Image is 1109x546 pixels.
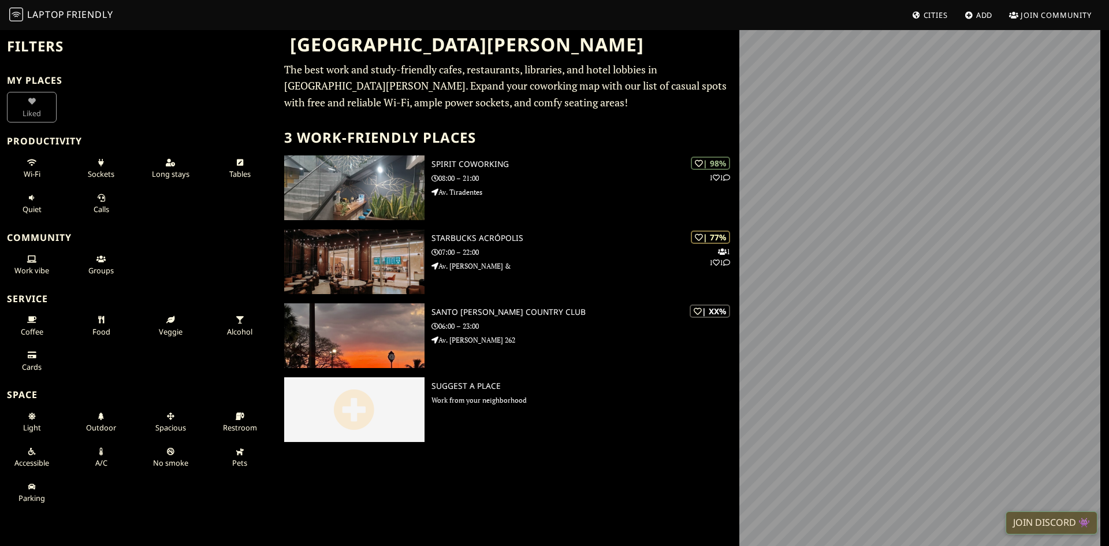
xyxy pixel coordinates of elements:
[146,442,195,473] button: No smoke
[7,232,270,243] h3: Community
[431,261,739,272] p: Av. [PERSON_NAME] &
[76,153,126,184] button: Sockets
[215,153,265,184] button: Tables
[976,10,993,20] span: Add
[7,75,270,86] h3: My Places
[1021,10,1092,20] span: Join Community
[7,153,57,184] button: Wi-Fi
[431,381,739,391] h3: Suggest a Place
[7,188,57,219] button: Quiet
[907,5,952,25] a: Cities
[284,229,425,294] img: Starbucks Acrópolis
[1004,5,1096,25] a: Join Community
[88,169,114,179] span: Power sockets
[92,326,110,337] span: Food
[431,395,739,406] p: Work from your neighborhood
[924,10,948,20] span: Cities
[27,8,65,21] span: Laptop
[86,422,116,433] span: Outdoor area
[7,136,270,147] h3: Productivity
[95,458,107,468] span: Air conditioned
[76,407,126,437] button: Outdoor
[23,204,42,214] span: Quiet
[690,304,730,318] div: | XX%
[277,229,739,294] a: Starbucks Acrópolis | 77% 111 Starbucks Acrópolis 07:00 – 22:00 Av. [PERSON_NAME] &
[691,157,730,170] div: | 98%
[23,422,41,433] span: Natural light
[223,422,257,433] span: Restroom
[284,155,425,220] img: SPIRIT COWORKING
[66,8,113,21] span: Friendly
[277,155,739,220] a: SPIRIT COWORKING | 98% 11 SPIRIT COWORKING 08:00 – 21:00 Av. Tiradentes
[7,29,270,64] h2: Filters
[431,321,739,332] p: 06:00 – 23:00
[24,169,40,179] span: Stable Wi-Fi
[215,310,265,341] button: Alcohol
[284,377,425,442] img: gray-place-d2bdb4477600e061c01bd816cc0f2ef0cfcb1ca9e3ad78868dd16fb2af073a21.png
[431,187,739,198] p: Av. Tiradentes
[76,442,126,473] button: A/C
[277,303,739,368] a: Santo Domingo Country Club | XX% Santo [PERSON_NAME] Country Club 06:00 – 23:00 Av. [PERSON_NAME]...
[284,61,732,111] p: The best work and study-friendly cafes, restaurants, libraries, and hotel lobbies in [GEOGRAPHIC_...
[431,247,739,258] p: 07:00 – 22:00
[9,8,23,21] img: LaptopFriendly
[146,310,195,341] button: Veggie
[709,172,730,183] p: 1 1
[21,326,43,337] span: Coffee
[159,326,183,337] span: Veggie
[431,173,739,184] p: 08:00 – 21:00
[7,346,57,376] button: Cards
[281,29,737,61] h1: [GEOGRAPHIC_DATA][PERSON_NAME]
[88,265,114,276] span: Group tables
[709,246,730,268] p: 1 1 1
[76,250,126,280] button: Groups
[284,303,425,368] img: Santo Domingo Country Club
[7,294,270,304] h3: Service
[960,5,998,25] a: Add
[14,458,49,468] span: Accessible
[155,422,186,433] span: Spacious
[229,169,251,179] span: Work-friendly tables
[7,250,57,280] button: Work vibe
[431,335,739,346] p: Av. [PERSON_NAME] 262
[7,310,57,341] button: Coffee
[232,458,247,468] span: Pet friendly
[277,377,739,442] a: Suggest a Place Work from your neighborhood
[14,265,49,276] span: People working
[1006,511,1097,534] a: Join Discord 👾
[94,204,109,214] span: Video/audio calls
[18,493,45,503] span: Parking
[431,159,739,169] h3: SPIRIT COWORKING
[284,120,732,155] h2: 3 Work-Friendly Places
[76,310,126,341] button: Food
[76,188,126,219] button: Calls
[7,442,57,473] button: Accessible
[7,389,270,400] h3: Space
[22,362,42,372] span: Credit cards
[7,477,57,508] button: Parking
[146,407,195,437] button: Spacious
[431,233,739,243] h3: Starbucks Acrópolis
[691,231,730,244] div: | 77%
[153,458,188,468] span: Smoke free
[7,407,57,437] button: Light
[9,5,113,25] a: LaptopFriendly LaptopFriendly
[227,326,252,337] span: Alcohol
[146,153,195,184] button: Long stays
[431,307,739,317] h3: Santo [PERSON_NAME] Country Club
[152,169,189,179] span: Long stays
[215,407,265,437] button: Restroom
[215,442,265,473] button: Pets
